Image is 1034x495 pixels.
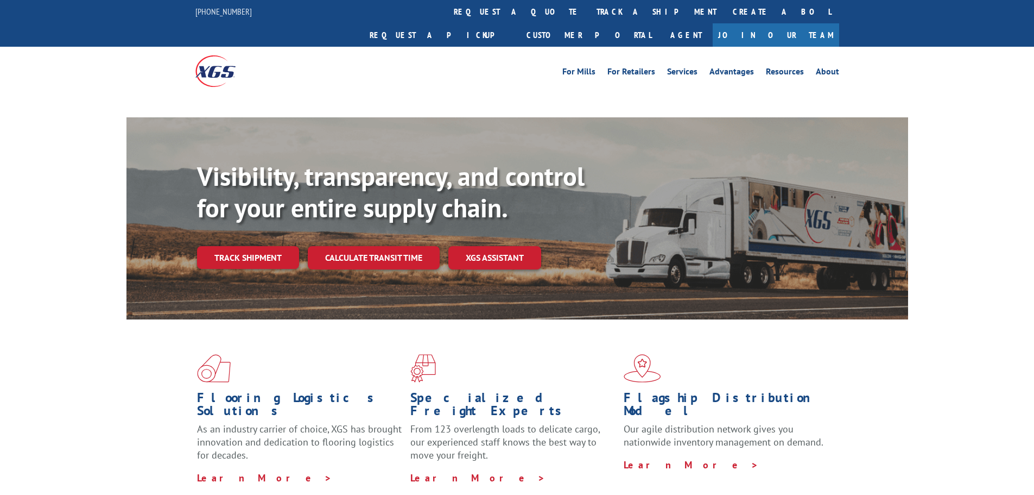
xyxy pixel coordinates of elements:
[195,6,252,17] a: [PHONE_NUMBER]
[197,159,585,224] b: Visibility, transparency, and control for your entire supply chain.
[667,67,697,79] a: Services
[410,472,545,484] a: Learn More >
[624,423,823,448] span: Our agile distribution network gives you nationwide inventory management on demand.
[361,23,518,47] a: Request a pickup
[197,354,231,383] img: xgs-icon-total-supply-chain-intelligence-red
[659,23,713,47] a: Agent
[624,354,661,383] img: xgs-icon-flagship-distribution-model-red
[624,391,829,423] h1: Flagship Distribution Model
[518,23,659,47] a: Customer Portal
[607,67,655,79] a: For Retailers
[308,246,440,270] a: Calculate transit time
[709,67,754,79] a: Advantages
[766,67,804,79] a: Resources
[410,354,436,383] img: xgs-icon-focused-on-flooring-red
[410,423,616,471] p: From 123 overlength loads to delicate cargo, our experienced staff knows the best way to move you...
[197,423,402,461] span: As an industry carrier of choice, XGS has brought innovation and dedication to flooring logistics...
[197,246,299,269] a: Track shipment
[624,459,759,471] a: Learn More >
[448,246,541,270] a: XGS ASSISTANT
[562,67,595,79] a: For Mills
[410,391,616,423] h1: Specialized Freight Experts
[713,23,839,47] a: Join Our Team
[816,67,839,79] a: About
[197,391,402,423] h1: Flooring Logistics Solutions
[197,472,332,484] a: Learn More >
